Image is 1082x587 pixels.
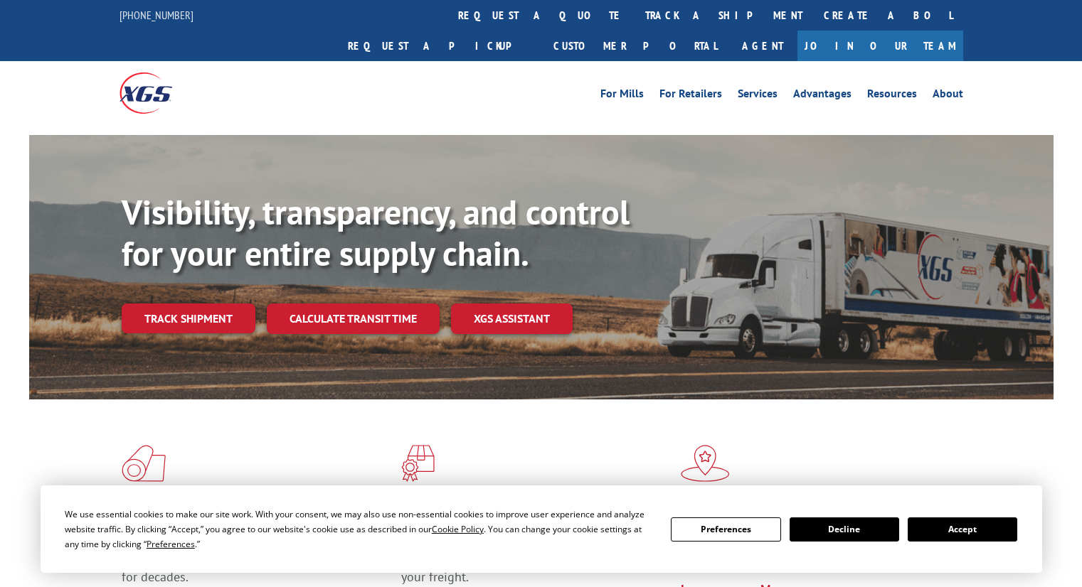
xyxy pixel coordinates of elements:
[432,523,484,535] span: Cookie Policy
[543,31,728,61] a: Customer Portal
[797,31,963,61] a: Join Our Team
[122,303,255,333] a: Track shipment
[120,8,193,22] a: [PHONE_NUMBER]
[671,517,780,542] button: Preferences
[451,303,573,334] a: XGS ASSISTANT
[65,507,654,551] div: We use essential cookies to make our site work. With your consent, we may also use non-essential ...
[267,303,440,334] a: Calculate transit time
[681,445,730,482] img: xgs-icon-flagship-distribution-model-red
[659,88,722,104] a: For Retailers
[41,485,1042,573] div: Cookie Consent Prompt
[908,517,1017,542] button: Accept
[790,517,899,542] button: Decline
[738,88,778,104] a: Services
[337,31,543,61] a: Request a pickup
[867,88,917,104] a: Resources
[122,445,166,482] img: xgs-icon-total-supply-chain-intelligence-red
[933,88,963,104] a: About
[122,190,630,275] b: Visibility, transparency, and control for your entire supply chain.
[122,534,390,585] span: As an industry carrier of choice, XGS has brought innovation and dedication to flooring logistics...
[728,31,797,61] a: Agent
[793,88,852,104] a: Advantages
[401,445,435,482] img: xgs-icon-focused-on-flooring-red
[600,88,644,104] a: For Mills
[147,538,195,550] span: Preferences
